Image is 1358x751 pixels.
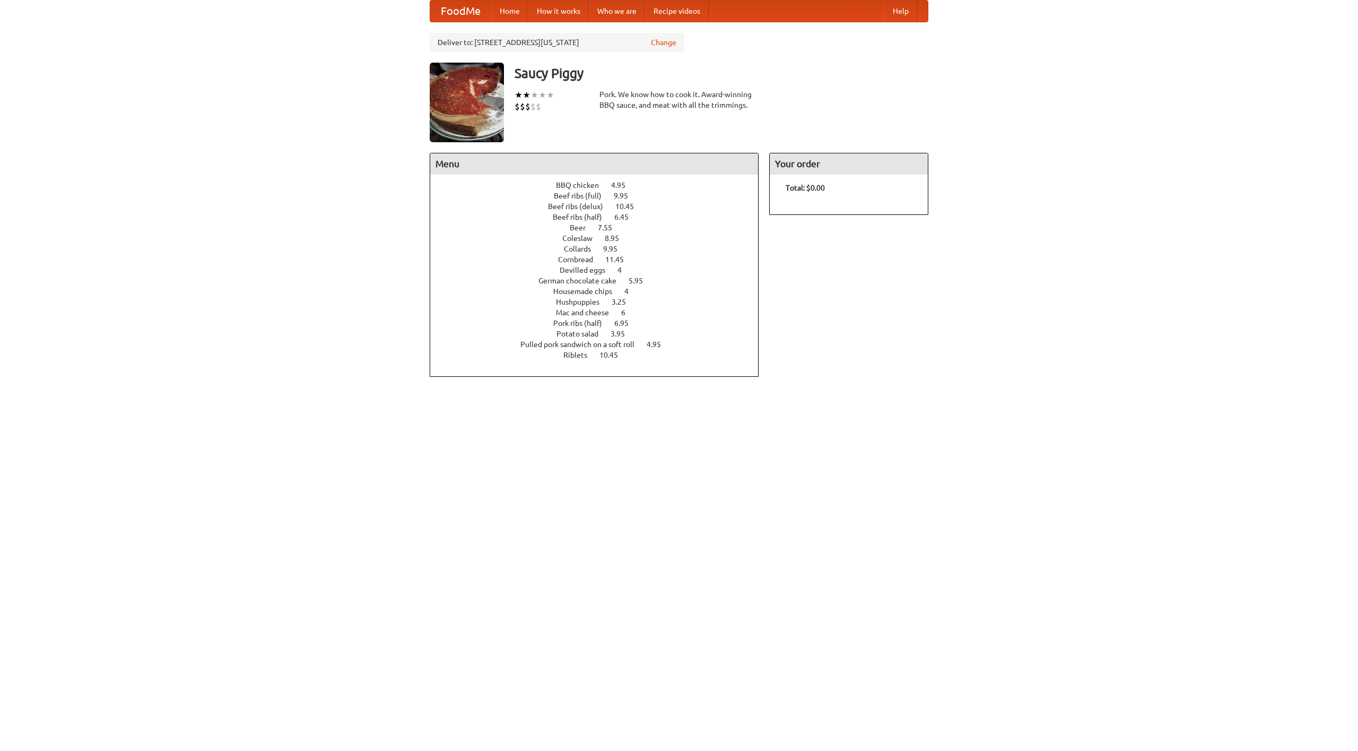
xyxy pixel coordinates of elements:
span: German chocolate cake [538,277,627,285]
span: 6.95 [614,319,639,327]
span: 4 [624,287,639,296]
a: Help [884,1,917,22]
span: 10.45 [599,351,629,359]
span: Beer [570,223,596,232]
span: Riblets [563,351,598,359]
span: 4.95 [611,181,636,189]
span: Pork ribs (half) [553,319,613,327]
a: Pork ribs (half) 6.95 [553,319,648,327]
span: 3.25 [612,298,637,306]
a: Cornbread 11.45 [558,255,643,264]
a: Riblets 10.45 [563,351,638,359]
span: 10.45 [615,202,645,211]
a: Beef ribs (full) 9.95 [554,192,648,200]
a: German chocolate cake 5.95 [538,277,663,285]
a: Who we are [589,1,645,22]
h4: Menu [430,153,758,175]
a: Housemade chips 4 [553,287,648,296]
div: Pork. We know how to cook it. Award-winning BBQ sauce, and meat with all the trimmings. [599,89,759,110]
b: Total: $0.00 [786,184,825,192]
span: 4.95 [647,340,672,349]
span: 5.95 [629,277,654,285]
a: Collards 9.95 [564,245,637,253]
span: Mac and cheese [556,308,620,317]
span: 9.95 [614,192,639,200]
div: Deliver to: [STREET_ADDRESS][US_STATE] [430,33,684,52]
a: Devilled eggs 4 [560,266,641,274]
span: Potato salad [556,330,609,338]
span: 11.45 [605,255,634,264]
a: Beef ribs (half) 6.45 [553,213,648,221]
span: Hushpuppies [556,298,610,306]
a: Pulled pork sandwich on a soft roll 4.95 [520,340,681,349]
a: How it works [528,1,589,22]
a: Home [491,1,528,22]
li: ★ [538,89,546,101]
span: 6 [621,308,636,317]
img: angular.jpg [430,63,504,142]
span: 8.95 [605,234,630,243]
span: Beef ribs (full) [554,192,612,200]
li: $ [530,101,536,113]
a: Recipe videos [645,1,709,22]
span: Cornbread [558,255,604,264]
a: Beef ribs (delux) 10.45 [548,202,654,211]
a: FoodMe [430,1,491,22]
a: Hushpuppies 3.25 [556,298,646,306]
span: Beef ribs (half) [553,213,613,221]
span: 3.95 [611,330,636,338]
span: BBQ chicken [556,181,610,189]
span: 4 [617,266,632,274]
li: ★ [546,89,554,101]
h3: Saucy Piggy [515,63,928,84]
span: 6.45 [614,213,639,221]
h4: Your order [770,153,928,175]
li: $ [515,101,520,113]
a: Coleslaw 8.95 [562,234,639,243]
span: Devilled eggs [560,266,616,274]
a: Mac and cheese 6 [556,308,645,317]
a: Beer 7.55 [570,223,632,232]
a: Change [651,37,676,48]
li: ★ [530,89,538,101]
span: Beef ribs (delux) [548,202,614,211]
a: Potato salad 3.95 [556,330,645,338]
span: 7.55 [598,223,623,232]
span: Housemade chips [553,287,623,296]
li: $ [520,101,525,113]
span: Pulled pork sandwich on a soft roll [520,340,645,349]
span: Collards [564,245,602,253]
li: $ [525,101,530,113]
li: ★ [523,89,530,101]
span: 9.95 [603,245,628,253]
span: Coleslaw [562,234,603,243]
a: BBQ chicken 4.95 [556,181,645,189]
li: $ [536,101,541,113]
li: ★ [515,89,523,101]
